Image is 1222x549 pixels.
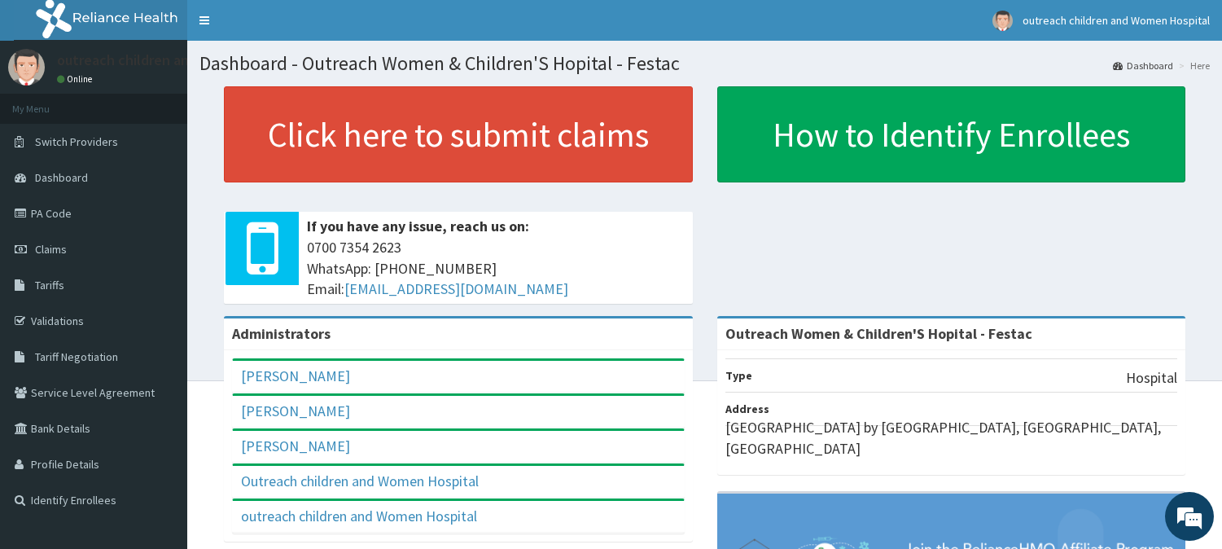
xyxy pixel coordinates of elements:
[241,367,350,385] a: [PERSON_NAME]
[725,368,752,383] b: Type
[992,11,1013,31] img: User Image
[307,237,685,300] span: 0700 7354 2623 WhatsApp: [PHONE_NUMBER] Email:
[8,49,45,86] img: User Image
[57,53,304,68] p: outreach children and Women Hospital
[35,134,118,149] span: Switch Providers
[35,170,88,185] span: Dashboard
[35,349,118,364] span: Tariff Negotiation
[725,402,769,416] b: Address
[241,402,350,420] a: [PERSON_NAME]
[241,507,477,525] a: outreach children and Women Hospital
[224,86,693,182] a: Click here to submit claims
[344,279,568,298] a: [EMAIL_ADDRESS][DOMAIN_NAME]
[1113,59,1173,72] a: Dashboard
[307,217,529,235] b: If you have any issue, reach us on:
[199,53,1210,74] h1: Dashboard - Outreach Women & Children'S Hopital - Festac
[241,472,479,490] a: Outreach children and Women Hospital
[1023,13,1210,28] span: outreach children and Women Hospital
[1126,367,1177,389] p: Hospital
[725,417,1178,459] p: [GEOGRAPHIC_DATA] by [GEOGRAPHIC_DATA], [GEOGRAPHIC_DATA], [GEOGRAPHIC_DATA]
[1175,59,1210,72] li: Here
[35,278,64,292] span: Tariffs
[35,242,67,257] span: Claims
[725,324,1032,343] strong: Outreach Women & Children'S Hopital - Festac
[717,86,1186,182] a: How to Identify Enrollees
[241,437,350,455] a: [PERSON_NAME]
[57,73,96,85] a: Online
[232,324,331,343] b: Administrators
